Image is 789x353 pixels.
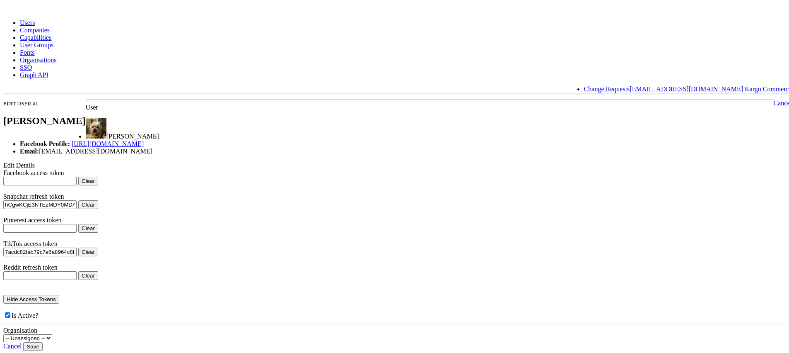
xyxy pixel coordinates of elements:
button: Clear [78,270,98,279]
input: Is Active? [5,311,10,316]
a: Graph API [20,70,48,77]
label: Reddit refresh token [3,263,58,270]
a: Cancel [3,341,22,348]
label: Snapchat refresh token [3,192,64,199]
a: [URL][DOMAIN_NAME] [72,139,144,146]
label: TikTok access token [3,239,58,246]
label: Organisation [3,326,37,333]
a: User Groups [20,40,53,47]
label: Is Active? [3,311,38,318]
small: EDIT USER #1 [3,99,38,105]
img: picture [86,117,106,137]
a: SSO [20,63,32,70]
a: Organisations [20,55,57,62]
a: Fonts [20,48,35,55]
input: Save [23,341,42,350]
a: [EMAIL_ADDRESS][DOMAIN_NAME] [630,84,743,91]
b: Facebook Profile: [20,139,70,146]
b: Email: [20,146,39,153]
a: Change Requests [584,84,630,91]
button: Clear [78,199,98,208]
button: Clear [78,223,98,231]
a: Companies [20,25,50,32]
button: Clear [78,175,98,184]
button: Clear [78,246,98,255]
button: Hide Access Tokens [3,294,59,302]
h2: [PERSON_NAME] [3,114,86,125]
label: Facebook access token [3,168,64,175]
a: Users [20,18,35,25]
label: Pinterest access token [3,215,61,222]
a: Capabilities [20,33,51,40]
